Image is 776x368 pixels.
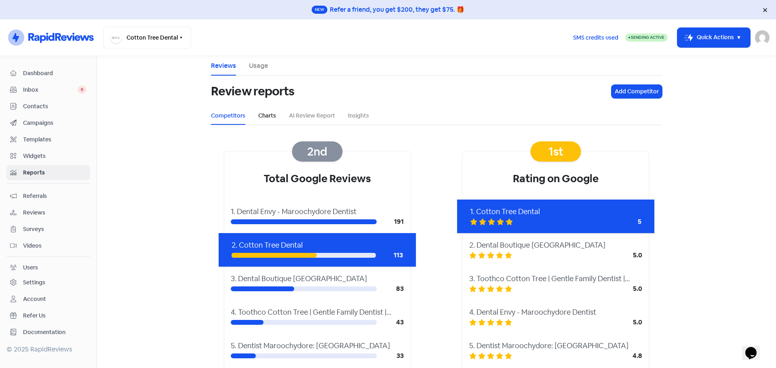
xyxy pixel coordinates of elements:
div: 3. Toothco Cotton Tree | Gentle Family Dentist | Dentist Maroochydore [469,273,642,284]
div: 1st [531,141,581,162]
a: Campaigns [6,116,90,130]
div: Users [23,263,38,272]
a: Sending Active [625,33,668,42]
div: 1. Cotton Tree Dental [470,206,641,217]
div: 5 [609,217,641,227]
span: New [312,6,327,14]
div: 2. Dental Boutique [GEOGRAPHIC_DATA] [469,240,642,250]
div: 4. Dental Envy - Maroochydore Dentist [469,307,642,318]
img: User [755,30,770,45]
div: 43 [377,318,404,327]
div: 2. Cotton Tree Dental [232,240,403,250]
span: Templates [23,135,86,144]
div: 5.0 [610,250,642,260]
a: Competitors [211,111,245,120]
div: 5. Dentist Maroochydore: [GEOGRAPHIC_DATA] [231,340,404,351]
span: Campaigns [23,119,86,127]
span: Widgets [23,152,86,160]
a: Charts [258,111,276,120]
div: Rating on Google [463,151,649,200]
span: SMS credits used [573,34,618,42]
a: SMS credits used [566,33,625,41]
a: AI Review Report [289,111,335,120]
button: Quick Actions [677,28,750,47]
div: Settings [23,278,45,287]
a: Contacts [6,99,90,114]
div: 33 [377,351,404,361]
iframe: chat widget [742,336,768,360]
a: Referrals [6,189,90,204]
div: 191 [377,217,404,227]
div: 83 [377,284,404,294]
span: Documentation [23,328,86,336]
button: Add Competitor [612,85,662,98]
button: Cotton Tree Dental [103,27,191,48]
div: 2nd [292,141,343,162]
div: 5.0 [610,318,642,327]
span: Sending Active [631,35,664,40]
div: 3. Dental Boutique [GEOGRAPHIC_DATA] [231,273,404,284]
div: 5.0 [610,284,642,294]
a: Reviews [6,205,90,220]
a: Surveys [6,222,90,237]
div: 5. Dentist Maroochydore: [GEOGRAPHIC_DATA] [469,340,642,351]
a: Templates [6,132,90,147]
a: Documentation [6,325,90,340]
a: Widgets [6,149,90,164]
div: © 2025 RapidReviews [6,345,90,354]
a: Dashboard [6,66,90,81]
a: Reviews [211,61,236,71]
a: Reports [6,165,90,180]
a: Refer Us [6,308,90,323]
a: Insights [348,111,369,120]
a: Account [6,292,90,307]
div: 4.8 [610,351,642,361]
span: Reviews [23,208,86,217]
div: Refer a friend, you get $200, they get $75. 🎁 [330,5,464,15]
div: 1. Dental Envy - Maroochydore Dentist [231,206,404,217]
a: Usage [249,61,268,71]
span: 0 [78,86,86,94]
a: Users [6,260,90,275]
span: Dashboard [23,69,86,78]
span: Reports [23,168,86,177]
span: Contacts [23,102,86,111]
a: Videos [6,238,90,253]
div: 4. Toothco Cotton Tree | Gentle Family Dentist | Dentist Maroochydore [231,307,404,318]
div: 113 [376,250,403,260]
span: Videos [23,242,86,250]
span: Refer Us [23,311,86,320]
a: Settings [6,275,90,290]
h1: Review reports [211,78,294,104]
span: Referrals [23,192,86,200]
div: Account [23,295,46,303]
span: Surveys [23,225,86,233]
span: Inbox [23,86,78,94]
a: Inbox 0 [6,82,90,97]
div: Total Google Reviews [224,151,410,200]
